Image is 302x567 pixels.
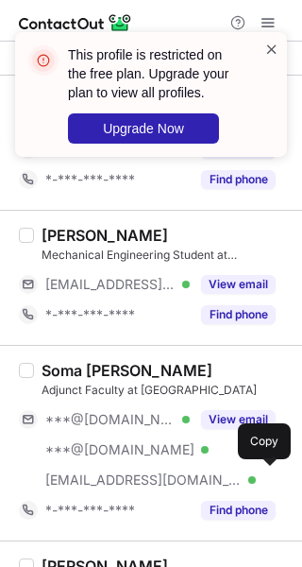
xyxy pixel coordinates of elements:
[201,275,276,294] button: Reveal Button
[28,45,59,76] img: error
[45,411,176,428] span: ***@[DOMAIN_NAME]
[103,121,184,136] span: Upgrade Now
[68,113,219,144] button: Upgrade Now
[42,361,212,380] div: Soma [PERSON_NAME]
[68,45,242,102] header: This profile is restricted on the free plan. Upgrade your plan to view all profiles.
[201,410,276,429] button: Reveal Button
[45,276,176,293] span: [EMAIL_ADDRESS][DOMAIN_NAME]
[45,441,194,458] span: ***@[DOMAIN_NAME]
[42,226,168,245] div: [PERSON_NAME]
[19,11,132,34] img: ContactOut v5.3.10
[45,472,242,489] span: [EMAIL_ADDRESS][DOMAIN_NAME]
[201,501,276,520] button: Reveal Button
[42,382,291,399] div: Adjunct Faculty at [GEOGRAPHIC_DATA]
[201,305,276,324] button: Reveal Button
[42,247,291,264] div: Mechanical Engineering Student at [GEOGRAPHIC_DATA]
